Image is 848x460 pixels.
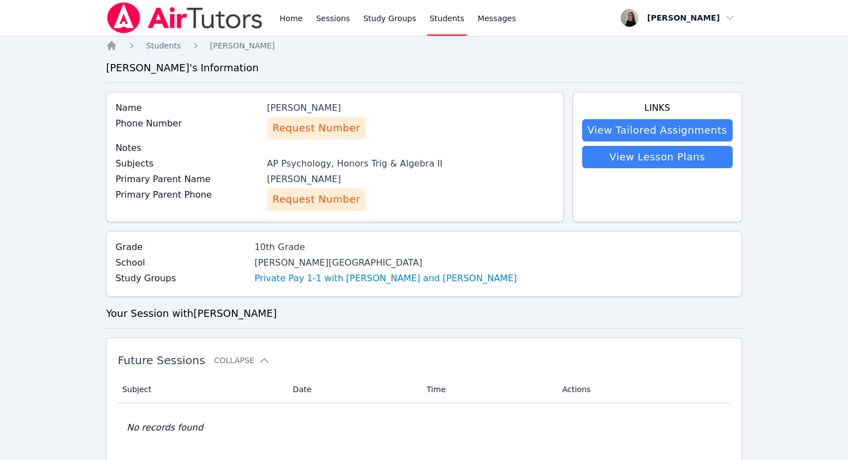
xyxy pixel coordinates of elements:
a: View Tailored Assignments [582,119,733,141]
a: [PERSON_NAME] [210,40,275,51]
th: Subject [118,376,286,403]
label: Primary Parent Phone [115,188,260,202]
label: Primary Parent Name [115,173,260,186]
label: Grade [115,241,248,254]
div: 10th Grade [254,241,517,254]
label: Study Groups [115,272,248,285]
button: Request Number [267,117,366,139]
div: [PERSON_NAME] [267,101,554,115]
button: Request Number [267,188,366,211]
span: Request Number [273,120,360,136]
th: Date [286,376,420,403]
td: No records found [118,403,730,452]
a: Private Pay 1-1 with [PERSON_NAME] and [PERSON_NAME] [254,272,517,285]
div: [PERSON_NAME][GEOGRAPHIC_DATA] [254,256,517,270]
div: AP Psychology, Honors Trig & Algebra II [267,157,554,170]
th: Actions [555,376,730,403]
th: Time [420,376,555,403]
label: Name [115,101,260,115]
label: Notes [115,141,260,155]
label: School [115,256,248,270]
h3: Your Session with [PERSON_NAME] [106,306,742,321]
span: Messages [478,13,516,24]
label: Subjects [115,157,260,170]
nav: Breadcrumb [106,40,742,51]
div: [PERSON_NAME] [267,173,554,186]
button: Collapse [214,355,270,366]
h4: Links [582,101,733,115]
span: [PERSON_NAME] [210,41,275,50]
span: Request Number [273,192,360,207]
span: Students [146,41,181,50]
a: Students [146,40,181,51]
img: Air Tutors [106,2,264,33]
a: View Lesson Plans [582,146,733,168]
h3: [PERSON_NAME] 's Information [106,60,742,76]
label: Phone Number [115,117,260,130]
span: Future Sessions [118,354,205,367]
